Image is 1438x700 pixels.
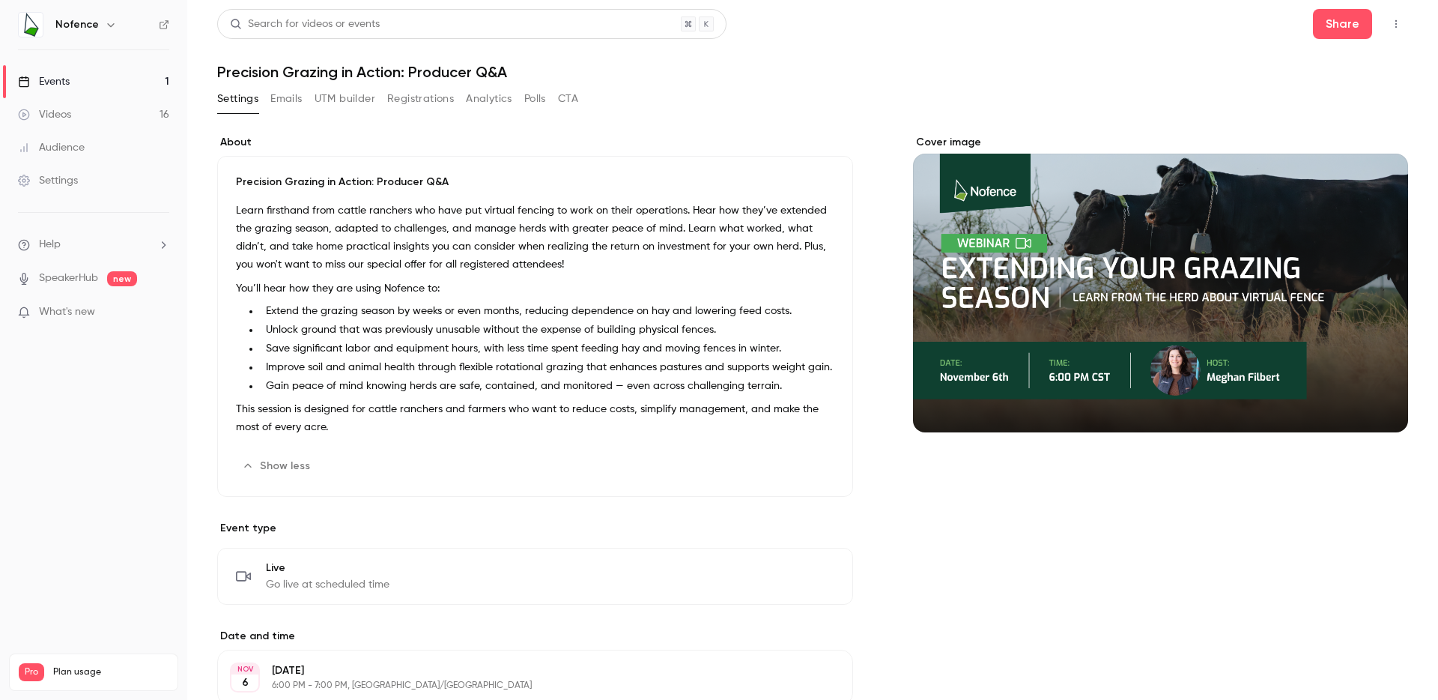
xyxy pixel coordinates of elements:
[217,521,853,536] p: Event type
[231,664,258,675] div: NOV
[217,87,258,111] button: Settings
[107,271,137,286] span: new
[18,173,78,188] div: Settings
[236,175,834,190] p: Precision Grazing in Action: Producer Q&A
[272,663,774,678] p: [DATE]
[1313,9,1372,39] button: Share
[236,400,834,436] p: This session is designed for cattle ranchers and farmers who want to reduce costs, simplify manag...
[266,561,389,576] span: Live
[260,304,834,319] li: Extend the grazing season by weeks or even months, reducing dependence on hay and lowering feed c...
[18,237,169,253] li: help-dropdown-opener
[260,378,834,394] li: Gain peace of mind knowing herds are safe, contained, and monitored — even across challenging ter...
[236,280,834,298] p: You’ll hear how they are using Nofence to:
[53,666,169,678] span: Plan usage
[19,13,43,37] img: Nofence
[260,341,834,357] li: Save significant labor and equipment hours, with less time spent feeding hay and moving fences in...
[524,87,546,111] button: Polls
[266,577,389,592] span: Go live at scheduled time
[387,87,454,111] button: Registrations
[39,271,98,286] a: SpeakerHub
[39,237,61,253] span: Help
[18,107,71,122] div: Videos
[18,140,85,155] div: Audience
[913,135,1408,432] section: Cover image
[236,202,834,274] p: Learn firsthand from cattle ranchers who have put virtual fencing to work on their operations. He...
[260,360,834,375] li: Improve soil and animal health through flexible rotational grazing that enhances pastures and sup...
[39,304,95,320] span: What's new
[55,17,99,32] h6: Nofence
[18,74,70,89] div: Events
[272,680,774,692] p: 6:00 PM - 7:00 PM, [GEOGRAPHIC_DATA]/[GEOGRAPHIC_DATA]
[260,322,834,338] li: Unlock ground that was previously unusable without the expense of building physical fences.
[913,135,1408,150] label: Cover image
[315,87,375,111] button: UTM builder
[242,675,249,690] p: 6
[466,87,512,111] button: Analytics
[230,16,380,32] div: Search for videos or events
[558,87,578,111] button: CTA
[217,63,1408,81] h1: Precision Grazing in Action: Producer Q&A
[217,629,853,644] label: Date and time
[217,135,853,150] label: About
[270,87,302,111] button: Emails
[236,454,319,478] button: Show less
[19,663,44,681] span: Pro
